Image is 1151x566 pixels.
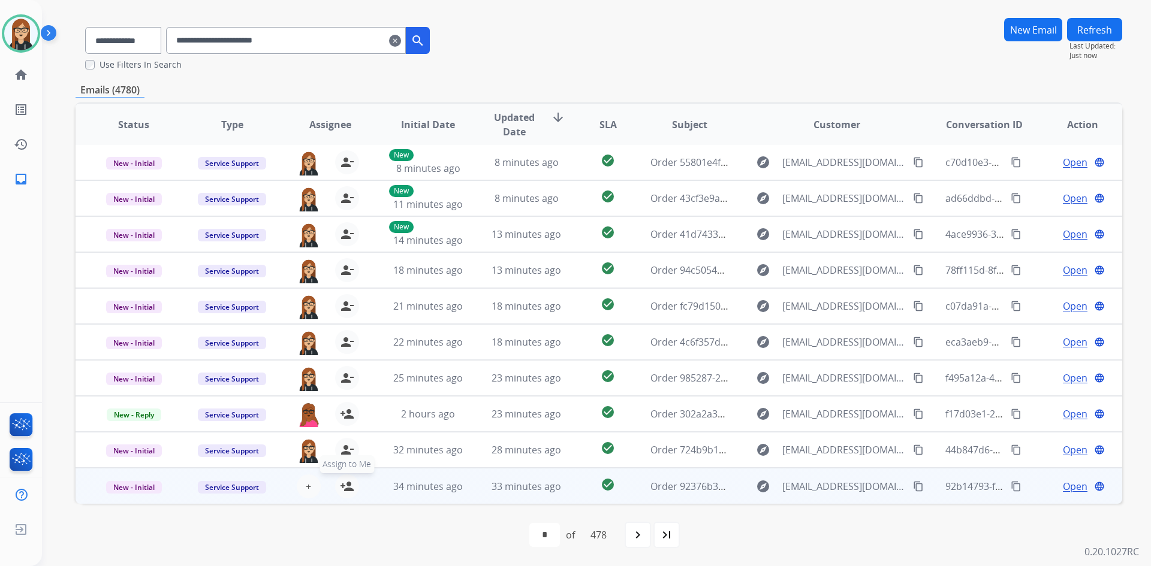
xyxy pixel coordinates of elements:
[1011,229,1022,240] mat-icon: content_copy
[601,189,615,204] mat-icon: check_circle
[601,153,615,168] mat-icon: check_circle
[198,337,266,349] span: Service Support
[401,117,455,132] span: Initial Date
[492,299,561,313] span: 18 minutes ago
[913,408,924,419] mat-icon: content_copy
[1011,408,1022,419] mat-icon: content_copy
[1004,18,1062,41] button: New Email
[1063,191,1087,205] span: Open
[599,117,617,132] span: SLA
[1063,479,1087,494] span: Open
[320,455,374,473] span: Assign to Me
[650,192,853,205] span: Order 43cf3e9a-840a-4c0a-a0f5-845ca23ffc74
[76,83,144,98] p: Emails (4780)
[198,373,266,385] span: Service Support
[1094,337,1105,347] mat-icon: language
[782,299,906,313] span: [EMAIL_ADDRESS][DOMAIN_NAME]
[198,481,266,494] span: Service Support
[756,155,770,170] mat-icon: explore
[945,371,1123,385] span: f495a12a-49cf-41e8-b70b-15c3f29a2272
[1011,265,1022,276] mat-icon: content_copy
[945,264,1123,277] span: 78ff115d-8fc2-4d3d-a07f-32948b08b907
[1069,51,1122,60] span: Just now
[340,443,354,457] mat-icon: person_remove
[1094,301,1105,311] mat-icon: language
[107,408,161,421] span: New - Reply
[1011,481,1022,492] mat-icon: content_copy
[672,117,707,132] span: Subject
[106,265,162,277] span: New - Initial
[756,191,770,205] mat-icon: explore
[106,444,162,457] span: New - Initial
[756,443,770,457] mat-icon: explore
[106,157,162,170] span: New - Initial
[631,528,645,542] mat-icon: navigate_next
[198,408,266,421] span: Service Support
[297,402,321,427] img: agent-avatar
[393,234,463,247] span: 14 minutes ago
[106,229,162,241] span: New - Initial
[945,335,1125,349] span: eca3aeb9-152b-4ba9-9855-6bfa01af73f5
[14,137,28,152] mat-icon: history
[492,264,561,277] span: 13 minutes ago
[1063,155,1087,170] span: Open
[756,227,770,241] mat-icon: explore
[782,407,906,421] span: [EMAIL_ADDRESS][DOMAIN_NAME]
[492,443,561,456] span: 28 minutes ago
[782,155,906,170] span: [EMAIL_ADDRESS][DOMAIN_NAME]
[566,528,575,542] div: of
[1024,104,1122,146] th: Action
[601,225,615,240] mat-icon: check_circle
[106,301,162,313] span: New - Initial
[221,117,243,132] span: Type
[1094,444,1105,455] mat-icon: language
[945,443,1126,456] span: 44b847d6-2e38-4a25-bf21-242657004fcc
[335,474,359,498] button: Assign to Me
[1063,335,1087,349] span: Open
[756,407,770,421] mat-icon: explore
[601,261,615,276] mat-icon: check_circle
[756,335,770,349] mat-icon: explore
[782,263,906,277] span: [EMAIL_ADDRESS][DOMAIN_NAME]
[1011,193,1022,204] mat-icon: content_copy
[1084,544,1139,559] p: 0.20.1027RC
[650,480,864,493] span: Order 92376b32-0669-4a32-83f1-b044b617643d
[1011,337,1022,347] mat-icon: content_copy
[1063,299,1087,313] span: Open
[4,17,38,50] img: avatar
[340,155,354,170] mat-icon: person_remove
[389,221,414,233] p: New
[913,265,924,276] mat-icon: content_copy
[389,149,414,161] p: New
[14,68,28,82] mat-icon: home
[913,229,924,240] mat-icon: content_copy
[756,263,770,277] mat-icon: explore
[782,335,906,349] span: [EMAIL_ADDRESS][DOMAIN_NAME]
[659,528,674,542] mat-icon: last_page
[1011,157,1022,168] mat-icon: content_copy
[198,265,266,277] span: Service Support
[492,335,561,349] span: 18 minutes ago
[393,371,463,385] span: 25 minutes ago
[1094,408,1105,419] mat-icon: language
[650,371,737,385] span: Order 985287-2127
[650,264,866,277] span: Order 94c50543-a4b5-40b4-a348-7a1d0c6d5b9e
[306,479,311,494] span: +
[813,117,860,132] span: Customer
[495,192,559,205] span: 8 minutes ago
[601,477,615,492] mat-icon: check_circle
[106,337,162,349] span: New - Initial
[913,193,924,204] mat-icon: content_copy
[297,294,321,319] img: agent-avatar
[14,102,28,117] mat-icon: list_alt
[650,299,860,313] span: Order fc79d150-0abb-4261-8015-5456f3ca6a97
[297,186,321,211] img: agent-avatar
[492,480,561,493] span: 33 minutes ago
[393,264,463,277] span: 18 minutes ago
[297,330,321,355] img: agent-avatar
[945,156,1128,169] span: c70d10e3-d2f7-42f8-96a1-49931bb5daa8
[1011,444,1022,455] mat-icon: content_copy
[782,479,906,494] span: [EMAIL_ADDRESS][DOMAIN_NAME]
[945,299,1128,313] span: c07da91a-9747-4869-9148-dc6735bcf100
[601,297,615,311] mat-icon: check_circle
